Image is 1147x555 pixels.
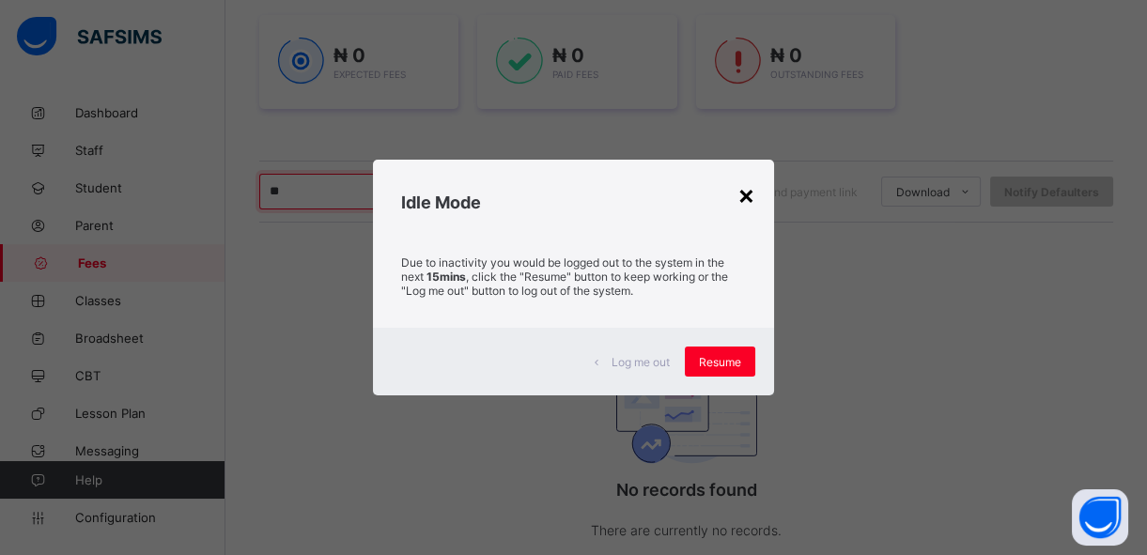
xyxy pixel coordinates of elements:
div: × [737,178,755,210]
p: Due to inactivity you would be logged out to the system in the next , click the "Resume" button t... [401,255,746,298]
span: Log me out [612,355,670,369]
h2: Idle Mode [401,193,746,212]
button: Open asap [1072,489,1128,546]
span: Resume [699,355,741,369]
strong: 15mins [426,270,466,284]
